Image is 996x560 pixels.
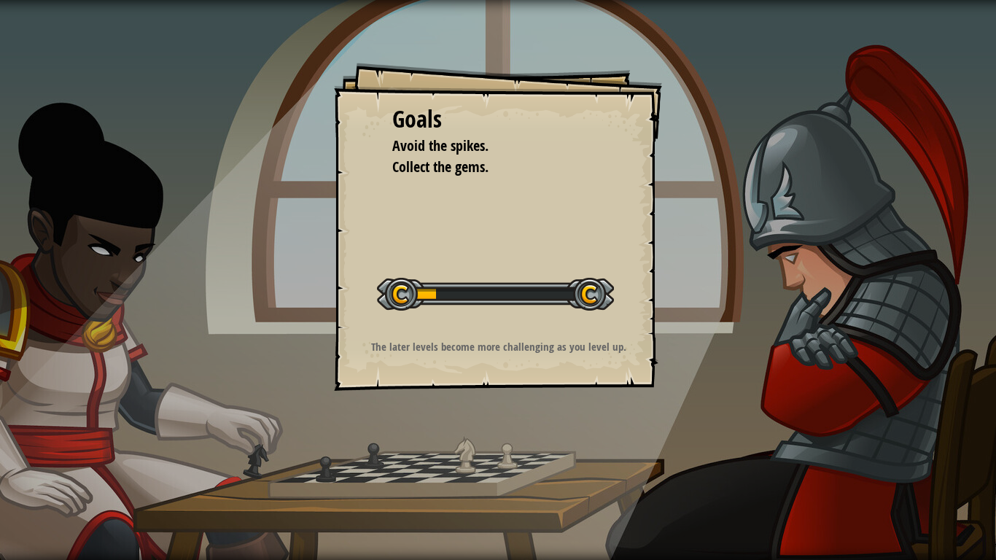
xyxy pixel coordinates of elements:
span: Avoid the spikes. [392,136,489,155]
div: Goals [392,103,604,136]
span: Collect the gems. [392,157,489,176]
p: The later levels become more challenging as you level up. [352,339,645,354]
li: Collect the gems. [374,157,600,178]
li: Avoid the spikes. [374,136,600,157]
